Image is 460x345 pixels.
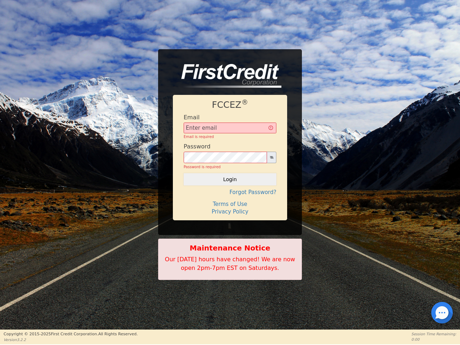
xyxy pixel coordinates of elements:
div: Email is required [184,134,276,139]
div: Password is required [184,164,276,170]
span: All Rights Reserved. [98,332,138,336]
h1: FCCEZ [184,100,276,110]
p: Copyright © 2015- 2025 First Credit Corporation. [4,331,138,337]
h4: Forgot Password? [184,189,276,195]
input: Enter email [184,123,276,133]
h4: Email [184,114,199,121]
img: logo-CMu_cnol.png [173,64,281,88]
input: password [184,152,267,163]
p: 0:00 [411,337,456,342]
h4: Password [184,143,211,150]
sup: ® [241,98,248,106]
span: Our [DATE] hours have changed! We are now open 2pm-7pm EST on Saturdays. [165,256,295,271]
p: Session Time Remaining: [411,331,456,337]
button: Login [184,173,276,185]
h4: Terms of Use [184,201,276,207]
p: Version 3.2.2 [4,337,138,342]
h4: Privacy Policy [184,208,276,215]
b: Maintenance Notice [162,243,298,253]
